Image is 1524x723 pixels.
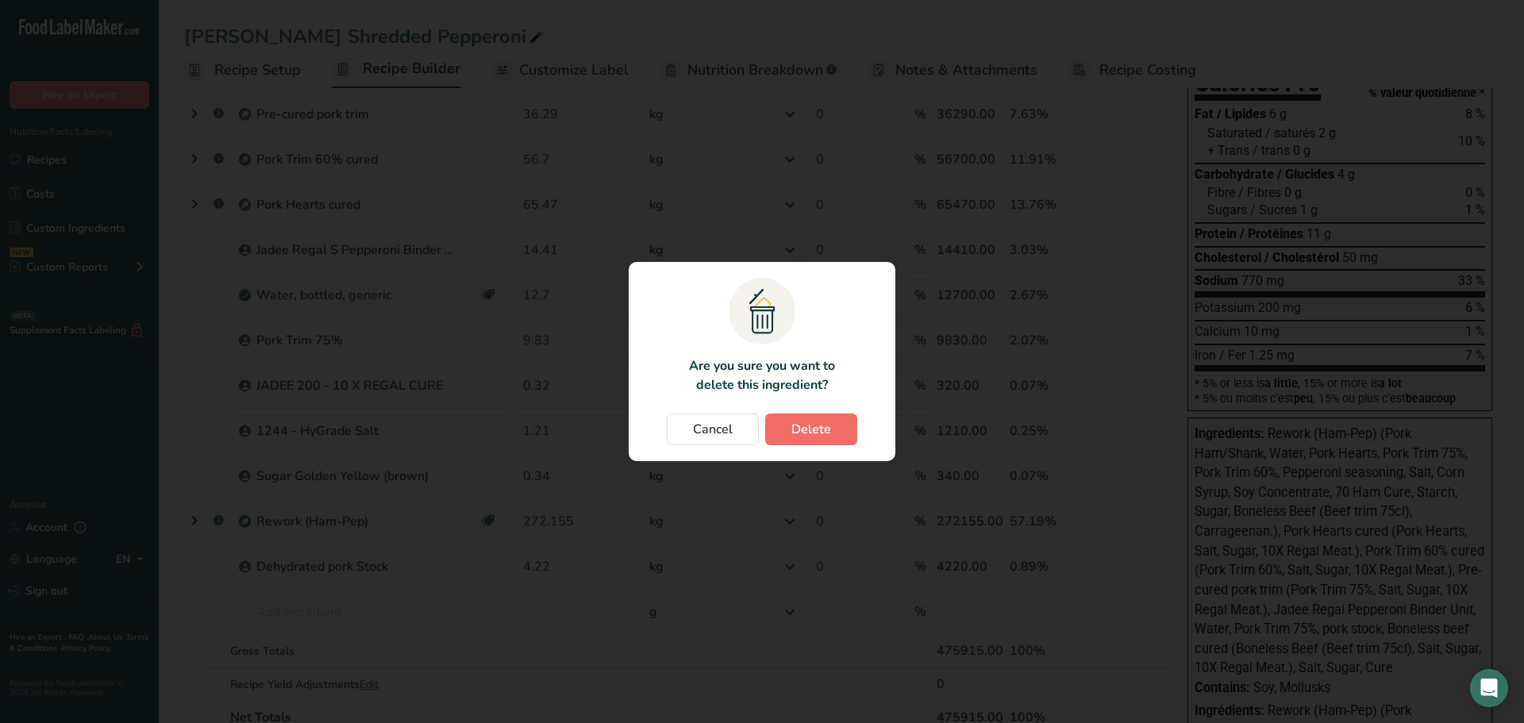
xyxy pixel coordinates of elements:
[1470,669,1508,707] div: Open Intercom Messenger
[679,356,844,394] p: Are you sure you want to delete this ingredient?
[693,420,733,439] span: Cancel
[791,420,831,439] span: Delete
[667,413,759,445] button: Cancel
[765,413,857,445] button: Delete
